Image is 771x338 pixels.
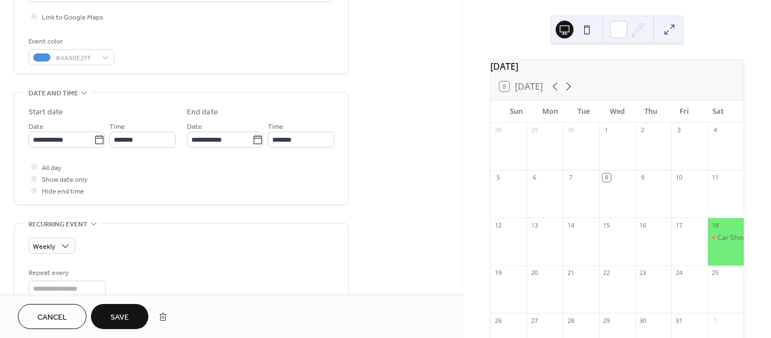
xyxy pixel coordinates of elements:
span: Time [109,121,125,133]
div: 19 [494,269,502,277]
div: Fri [667,100,701,123]
div: 4 [711,126,719,134]
div: End date [187,107,218,118]
div: 22 [603,269,611,277]
div: [DATE] [490,60,744,73]
div: 2 [639,126,647,134]
span: Hide end time [42,186,84,197]
div: 8 [603,173,611,182]
div: 18 [711,221,719,229]
div: Repeat every [28,267,104,279]
div: 17 [674,221,683,229]
div: 13 [530,221,538,229]
div: 1 [711,316,719,325]
div: 20 [530,269,538,277]
div: 7 [566,173,575,182]
span: Cancel [37,312,67,323]
div: 29 [530,126,538,134]
div: 5 [494,173,502,182]
div: 1 [603,126,611,134]
div: Start date [28,107,63,118]
div: 30 [566,126,575,134]
div: 31 [674,316,683,325]
div: 27 [530,316,538,325]
div: 3 [674,126,683,134]
span: Link to Google Maps [42,12,103,23]
div: 28 [494,126,502,134]
div: 26 [494,316,502,325]
div: 6 [530,173,538,182]
div: Event color [28,36,112,47]
span: Show date only [42,174,88,186]
span: All day [42,162,61,174]
span: Recurring event [28,219,88,230]
div: 12 [494,221,502,229]
div: Car Show [717,233,747,243]
button: Cancel [18,304,86,329]
div: Sat [701,100,735,123]
div: 28 [566,316,575,325]
span: #4A90E2FF [55,52,97,64]
div: 24 [674,269,683,277]
div: Wed [600,100,634,123]
span: Date and time [28,88,78,99]
span: Save [110,312,129,323]
div: Sun [499,100,533,123]
div: 23 [639,269,647,277]
div: 25 [711,269,719,277]
span: Weekly [33,240,55,253]
div: 21 [566,269,575,277]
button: Save [91,304,148,329]
div: 29 [603,316,611,325]
div: 9 [639,173,647,182]
div: 16 [639,221,647,229]
div: 14 [566,221,575,229]
div: Mon [533,100,566,123]
span: Time [268,121,283,133]
div: Tue [567,100,600,123]
span: Date [28,121,44,133]
div: Thu [634,100,667,123]
div: 11 [711,173,719,182]
div: 10 [674,173,683,182]
span: Date [187,121,202,133]
div: 30 [639,316,647,325]
div: Car Show [707,233,744,243]
div: 15 [603,221,611,229]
